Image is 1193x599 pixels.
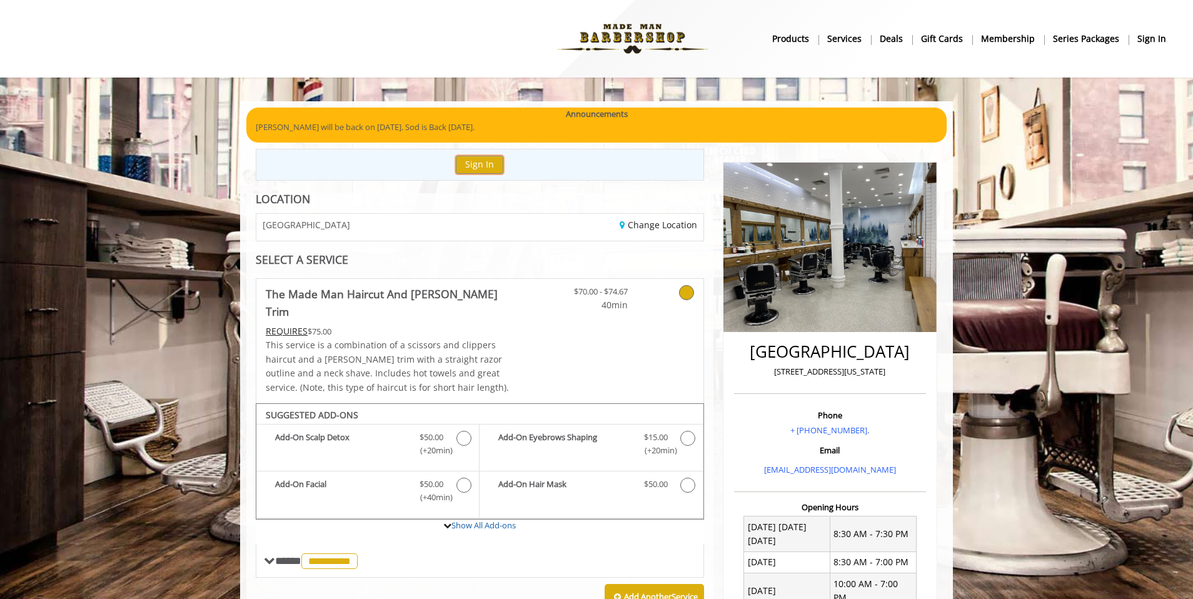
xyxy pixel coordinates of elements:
td: [DATE] [744,551,830,573]
h3: Opening Hours [734,503,926,511]
span: (+20min ) [413,444,450,457]
a: Change Location [620,219,697,231]
a: Gift cardsgift cards [912,29,972,48]
a: ServicesServices [818,29,871,48]
span: $15.00 [644,431,668,444]
span: $50.00 [420,431,443,444]
span: [GEOGRAPHIC_DATA] [263,220,350,229]
label: Add-On Scalp Detox [263,431,473,460]
b: products [772,32,809,46]
a: Show All Add-ons [451,520,516,531]
p: This service is a combination of a scissors and clippers haircut and a [PERSON_NAME] trim with a ... [266,338,517,395]
b: Add-On Facial [275,478,407,504]
img: Made Man Barbershop logo [546,4,718,73]
b: gift cards [921,32,963,46]
button: Sign In [456,156,503,174]
b: Add-On Eyebrows Shaping [498,431,631,457]
a: sign insign in [1129,29,1175,48]
div: $75.00 [266,325,517,338]
a: $70.00 - $74.67 [554,279,628,312]
div: SELECT A SERVICE [256,254,704,266]
h2: [GEOGRAPHIC_DATA] [737,343,923,361]
td: 8:30 AM - 7:00 PM [830,551,916,573]
a: DealsDeals [871,29,912,48]
a: Series packagesSeries packages [1044,29,1129,48]
b: Series packages [1053,32,1119,46]
span: 40min [554,298,628,312]
h3: Phone [737,411,923,420]
label: Add-On Eyebrows Shaping [486,431,697,460]
b: Add-On Hair Mask [498,478,631,493]
td: [DATE] [DATE] [DATE] [744,516,830,552]
label: Add-On Hair Mask [486,478,697,496]
span: This service needs some Advance to be paid before we block your appointment [266,325,308,337]
span: (+20min ) [637,444,674,457]
b: Announcements [566,108,628,121]
b: Add-On Scalp Detox [275,431,407,457]
div: The Made Man Haircut And Beard Trim Add-onS [256,403,704,520]
label: Add-On Facial [263,478,473,507]
b: The Made Man Haircut And [PERSON_NAME] Trim [266,285,517,320]
p: [PERSON_NAME] will be back on [DATE]. Sod is Back [DATE]. [256,121,937,134]
a: MembershipMembership [972,29,1044,48]
h3: Email [737,446,923,455]
a: Productsproducts [763,29,818,48]
span: $50.00 [644,478,668,491]
b: Deals [880,32,903,46]
a: [EMAIL_ADDRESS][DOMAIN_NAME] [764,464,896,475]
b: SUGGESTED ADD-ONS [266,409,358,421]
a: + [PHONE_NUMBER]. [790,425,869,436]
p: [STREET_ADDRESS][US_STATE] [737,365,923,378]
td: 8:30 AM - 7:30 PM [830,516,916,552]
b: LOCATION [256,191,310,206]
span: $50.00 [420,478,443,491]
b: Membership [981,32,1035,46]
b: Services [827,32,862,46]
b: sign in [1137,32,1166,46]
span: (+40min ) [413,491,450,504]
